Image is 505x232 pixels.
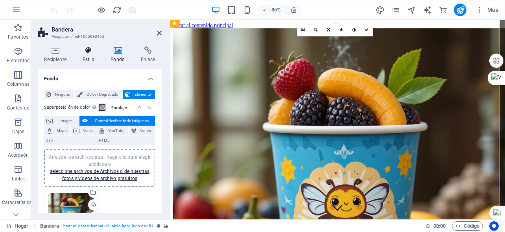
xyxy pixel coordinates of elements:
a: Haga clic para cancelar la selección. Haga doble clic para abrir Páginas. [6,221,29,231]
button: diseño [375,5,385,15]
i: Este elemento es un ajuste preestablecido personalizable [157,224,160,228]
font: Favoritos [8,34,28,40]
font: Recipiente [44,57,66,62]
font: Cajas [12,129,25,134]
font: 85% [271,7,281,13]
font: 00:00 [433,223,446,229]
button: Ninguno [44,90,74,99]
a: Seleccione archivos del administrador de archivos, fotos de archivo o cargue archivos [297,24,310,36]
i: Páginas (Ctrl+Alt+S) [391,6,400,15]
nav: migaja de pan [40,221,168,231]
a: Modo de recorte [310,24,322,36]
font: YouTube [108,128,124,133]
button: HTML [44,136,155,145]
i: Escritor de IA [423,6,432,15]
i: Este elemento contiene un fondo [164,224,168,228]
font: Vimeo [140,128,151,133]
i: Al cambiar el tamaño, se ajusta automáticamente el nivel de zoom para adaptarse al dispositivo el... [290,6,297,13]
font: Control deslizante de imágenes [95,119,149,123]
font: Código [464,223,479,229]
font: Características [2,200,35,205]
font: % [148,106,151,110]
i: Recargar página [112,6,122,15]
font: Elementos [7,58,29,63]
font: Preajuste n.° ed-1005083468 [52,34,105,39]
font: Color / Degradado [87,92,118,97]
font: Columnas [7,82,29,87]
button: navegador [407,5,416,15]
a: Cambiar la orientación [322,24,335,36]
a: Confirmar (Ctrl ⏎) [360,24,373,36]
font: Ninguno [55,92,70,97]
i: Publicar [456,6,465,15]
font: Enlace [141,57,155,62]
a: Difuminar [335,24,347,36]
font: Bandera [52,26,73,33]
button: generador de texto [422,5,432,15]
font: Bandera [40,223,59,229]
font: Fondo [44,76,58,82]
button: Más [473,4,501,16]
font: Hogar [15,223,28,229]
button: Haga clic aquí para salir del modo de vista previa y continuar editando [96,5,106,15]
font: . [62,224,63,228]
button: Mapa [44,126,70,135]
a: seleccione archivos de Archivos o de nuestras fotos y videos de archivo gratuitos [50,169,149,181]
button: páginas [391,5,400,15]
font: Fondo [111,57,125,62]
button: recargar [112,5,122,15]
button: Elemento [123,90,155,99]
font: Estilo [83,57,95,62]
button: Vimeo [129,126,155,135]
font: Elemento [135,92,151,97]
i: Comercio [439,6,448,15]
button: Centrados en el usuario [489,221,499,231]
font: Paralaje [111,105,127,110]
button: Imagen [44,116,79,126]
button: Video [71,126,97,135]
font: Video [83,128,93,133]
button: Código [452,221,483,231]
font: Superposición de color [44,105,90,110]
font: Más [487,7,498,13]
i: Navegador [407,6,416,15]
font: Contenido [7,105,29,111]
h6: Tiempo de sesión [425,221,446,231]
span: Haga clic para seleccionar. Haga doble clic para editar. [40,221,59,231]
font: Arrastre los archivos aquí, haga clic para elegir archivos o [49,154,151,167]
font: Acordeón [8,152,29,158]
a: Escala de grises [348,24,360,36]
font: HTML [99,138,109,143]
font: Tablas [11,176,26,182]
font: banner .preset-banner-v3-inicio-hero-logo-nav-h1 [63,224,153,228]
button: Color / Degradado [75,90,122,99]
button: YouTube [97,126,128,135]
font: Imagen [59,119,73,123]
button: comercio [438,5,448,15]
a: Saltar al contenido principal [3,3,74,10]
button: Control deslizante de imágenes [79,116,155,126]
font: Mapa [57,128,66,133]
button: publicar [454,4,466,16]
i: Diseño (Ctrl+Alt+Y) [376,6,385,15]
button: 85% [258,5,286,15]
